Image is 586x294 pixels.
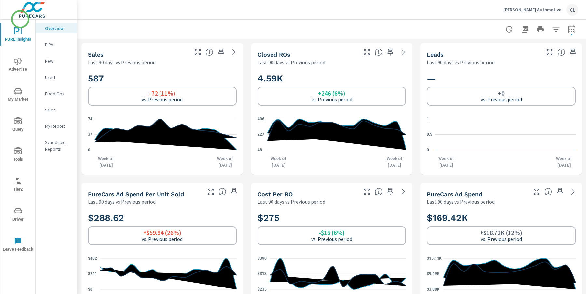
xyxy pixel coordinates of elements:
[88,117,92,121] text: 74
[205,48,213,56] span: Number of vehicles sold by the dealership over the selected date range. [Source: This data is sou...
[427,272,439,276] text: $9.49K
[481,236,522,242] p: vs. Previous period
[36,89,77,98] div: Fixed Ops
[427,132,432,137] text: 0.5
[88,73,237,84] h2: 587
[318,90,345,96] h6: +246 (6%)
[142,236,183,242] p: vs. Previous period
[555,186,565,197] span: Save this to your personalized report
[375,188,383,196] span: Average cost incurred by the dealership from each Repair Order closed over the selected date rang...
[427,58,495,66] p: Last 90 days vs Previous period
[45,90,72,97] p: Fixed Ops
[88,191,184,198] h5: PureCars Ad Spend Per Unit Sold
[544,188,552,196] span: Total cost of media for all PureCars channels for the selected dealership group over the selected...
[427,191,482,198] h5: PureCars Ad Spend
[88,212,237,224] h2: $288.62
[88,51,104,58] h5: Sales
[36,23,77,33] div: Overview
[88,58,156,66] p: Last 90 days vs Previous period
[2,57,34,73] span: Advertise
[427,73,576,84] h2: —
[88,148,90,152] text: 0
[258,272,267,276] text: $313
[2,207,34,223] span: Driver
[565,23,578,36] button: Select Date Range
[427,256,442,261] text: $15.11K
[229,186,239,197] span: Save this to your personalized report
[398,47,409,57] a: See more details in report
[2,237,34,253] span: Leave Feedback
[258,117,264,121] text: 406
[36,56,77,66] div: New
[36,105,77,115] div: Sales
[214,155,237,168] p: Week of [DATE]
[362,186,372,197] button: Make Fullscreen
[503,7,561,13] p: [PERSON_NAME] Automotive
[2,87,34,103] span: My Market
[550,23,563,36] button: Apply Filters
[258,287,267,292] text: $235
[88,256,97,261] text: $482
[375,48,383,56] span: Number of Repair Orders Closed by the selected dealership group over the selected time range. [So...
[149,90,175,96] h6: -72 (11%)
[216,47,226,57] span: Save this to your personalized report
[45,58,72,64] p: New
[267,155,290,168] p: Week of [DATE]
[0,20,35,259] div: nav menu
[45,123,72,129] p: My Report
[45,41,72,48] p: PIPA
[311,96,352,102] p: vs. Previous period
[557,48,565,56] span: Number of Leads generated from PureCars Tools for the selected dealership group over the selected...
[36,72,77,82] div: Used
[36,138,77,154] div: Scheduled Reports
[427,287,439,292] text: $3.88K
[427,148,429,152] text: 0
[2,177,34,193] span: Tier2
[95,155,118,168] p: Week of [DATE]
[205,186,216,197] button: Make Fullscreen
[566,4,578,16] div: CL
[88,132,92,137] text: 37
[218,188,226,196] span: Average cost of advertising per each vehicle sold at the dealer over the selected date range. The...
[553,155,576,168] p: Week of [DATE]
[518,23,531,36] button: "Export Report to PDF"
[229,47,239,57] a: See more details in report
[544,47,555,57] button: Make Fullscreen
[36,40,77,50] div: PIPA
[258,51,290,58] h5: Closed ROs
[258,58,325,66] p: Last 90 days vs Previous period
[88,272,97,276] text: $241
[258,212,406,224] h2: $275
[258,73,406,84] h2: 4.59K
[45,107,72,113] p: Sales
[427,198,495,206] p: Last 90 days vs Previous period
[88,287,92,292] text: $0
[383,155,406,168] p: Week of [DATE]
[2,147,34,163] span: Tools
[36,121,77,131] div: My Report
[427,212,576,224] h2: $169.42K
[427,51,444,58] h5: Leads
[498,90,505,96] h6: +0
[258,132,264,137] text: 227
[480,229,522,236] h6: +$18.72K (12%)
[362,47,372,57] button: Make Fullscreen
[45,74,72,81] p: Used
[143,229,181,236] h6: +$59.94 (26%)
[258,198,325,206] p: Last 90 days vs Previous period
[45,25,72,32] p: Overview
[258,191,293,198] h5: Cost per RO
[534,23,547,36] button: Print Report
[435,155,458,168] p: Week of [DATE]
[481,96,522,102] p: vs. Previous period
[258,148,262,152] text: 48
[568,47,578,57] span: Save this to your personalized report
[88,198,156,206] p: Last 90 days vs Previous period
[311,236,352,242] p: vs. Previous period
[192,47,203,57] button: Make Fullscreen
[568,186,578,197] a: See more details in report
[2,117,34,133] span: Query
[531,186,542,197] button: Make Fullscreen
[319,229,345,236] h6: -$16 (6%)
[427,117,429,121] text: 1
